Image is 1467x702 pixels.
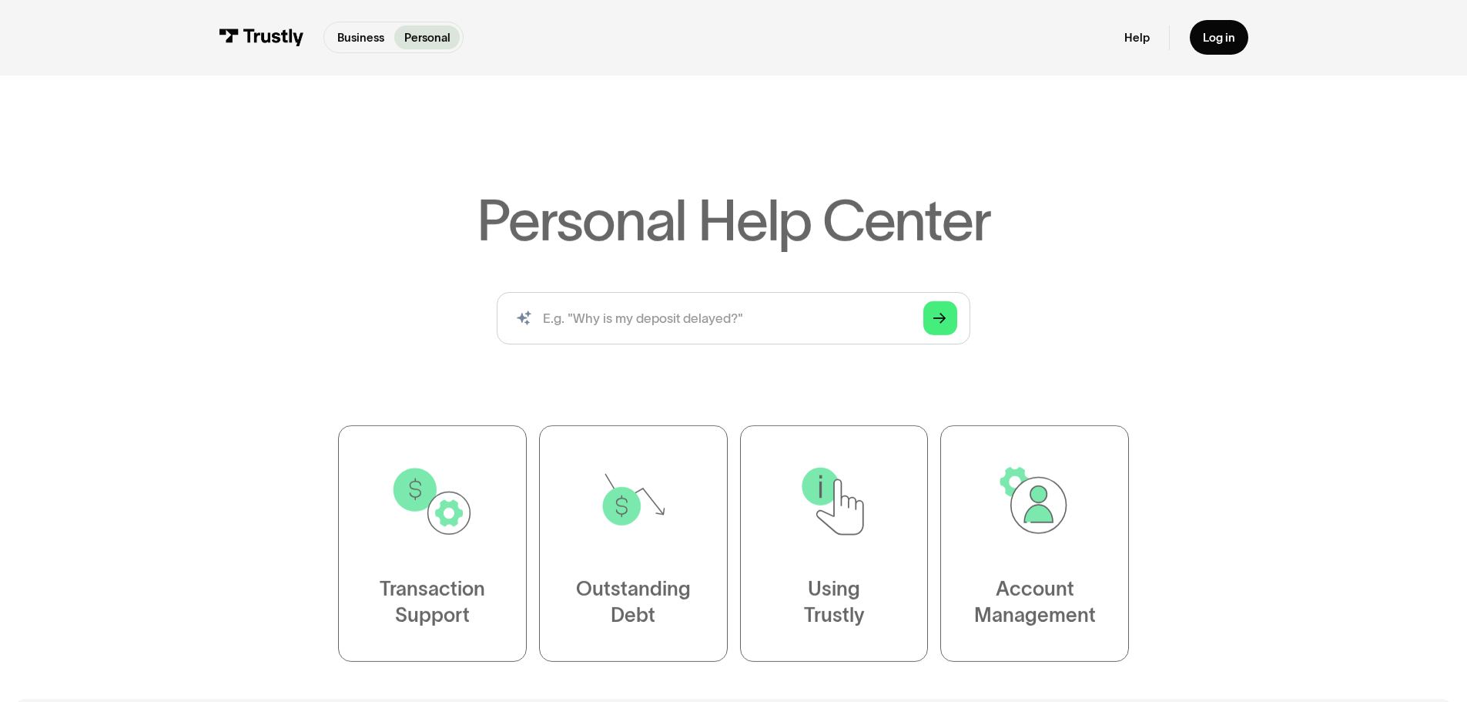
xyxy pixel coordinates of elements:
a: Personal [394,25,460,49]
div: Using Trustly [803,576,864,629]
div: Transaction Support [380,576,485,629]
input: search [497,292,970,344]
h1: Personal Help Center [477,192,990,249]
a: UsingTrustly [740,425,929,662]
div: Account Management [974,576,1096,629]
div: Log in [1203,30,1235,45]
a: OutstandingDebt [539,425,728,662]
p: Personal [404,29,450,46]
a: TransactionSupport [338,425,527,662]
div: Outstanding Debt [576,576,691,629]
a: AccountManagement [940,425,1129,662]
p: Business [337,29,384,46]
img: Trustly Logo [219,29,303,46]
a: Log in [1190,20,1248,55]
a: Business [327,25,394,49]
a: Help [1124,30,1150,45]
